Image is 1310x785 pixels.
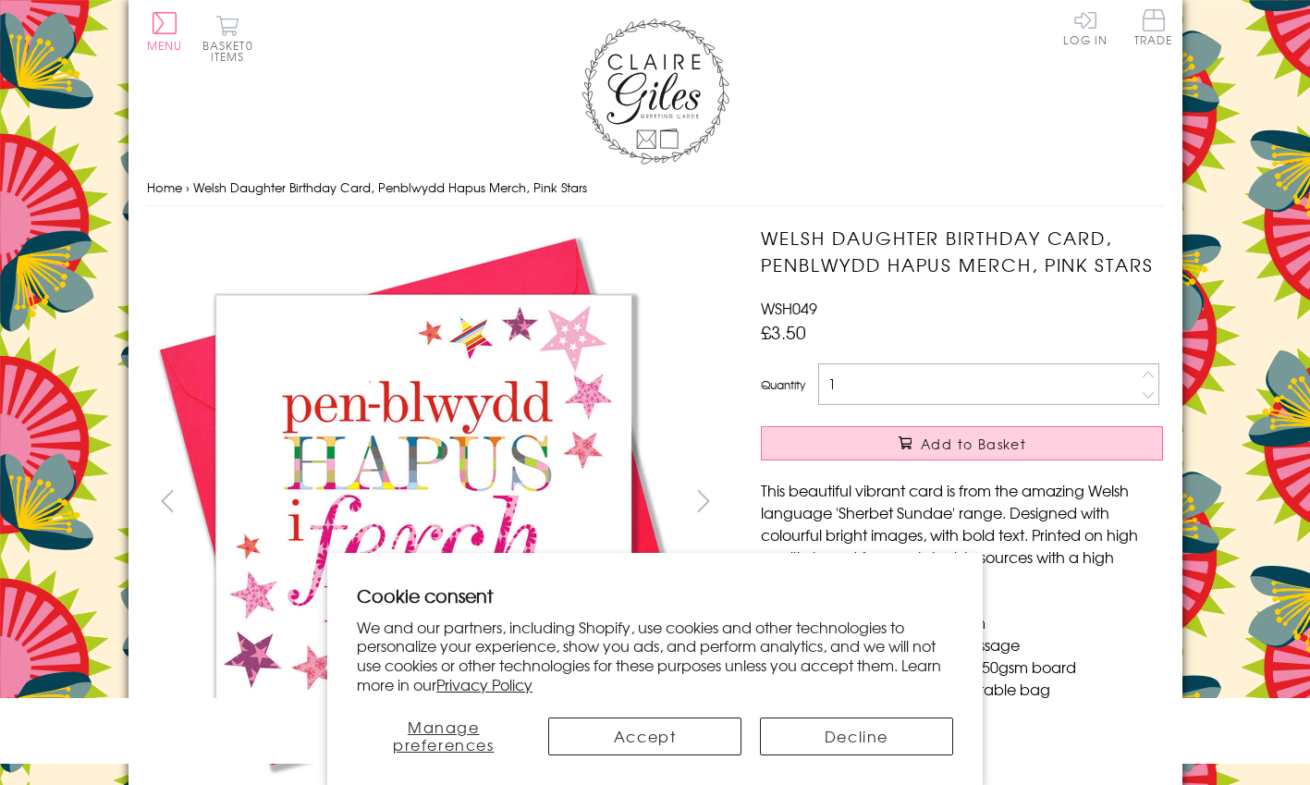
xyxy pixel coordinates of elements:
[357,583,953,608] h2: Cookie consent
[147,225,702,779] img: Welsh Daughter Birthday Card, Penblwydd Hapus Merch, Pink Stars
[761,376,805,393] label: Quantity
[761,297,817,319] span: WSH049
[147,178,182,196] a: Home
[1063,9,1108,45] a: Log In
[147,480,189,521] button: prev
[682,480,724,521] button: next
[1134,9,1173,49] a: Trade
[357,618,953,694] p: We and our partners, including Shopify, use cookies and other technologies to personalize your ex...
[211,37,253,65] span: 0 items
[761,225,1163,278] h1: Welsh Daughter Birthday Card, Penblwydd Hapus Merch, Pink Stars
[761,319,806,345] span: £3.50
[760,718,953,755] button: Decline
[147,12,183,51] button: Menu
[147,169,1164,207] nav: breadcrumbs
[193,178,587,196] span: Welsh Daughter Birthday Card, Penblwydd Hapus Merch, Pink Stars
[436,673,533,695] a: Privacy Policy
[921,435,1026,453] span: Add to Basket
[357,718,530,755] button: Manage preferences
[186,178,190,196] span: ›
[202,15,253,62] button: Basket0 items
[761,426,1163,460] button: Add to Basket
[582,18,729,165] img: Claire Giles Greetings Cards
[1134,9,1173,45] span: Trade
[147,37,183,54] span: Menu
[393,716,495,755] span: Manage preferences
[761,479,1163,590] p: This beautiful vibrant card is from the amazing Welsh language 'Sherbet Sundae' range. Designed w...
[548,718,741,755] button: Accept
